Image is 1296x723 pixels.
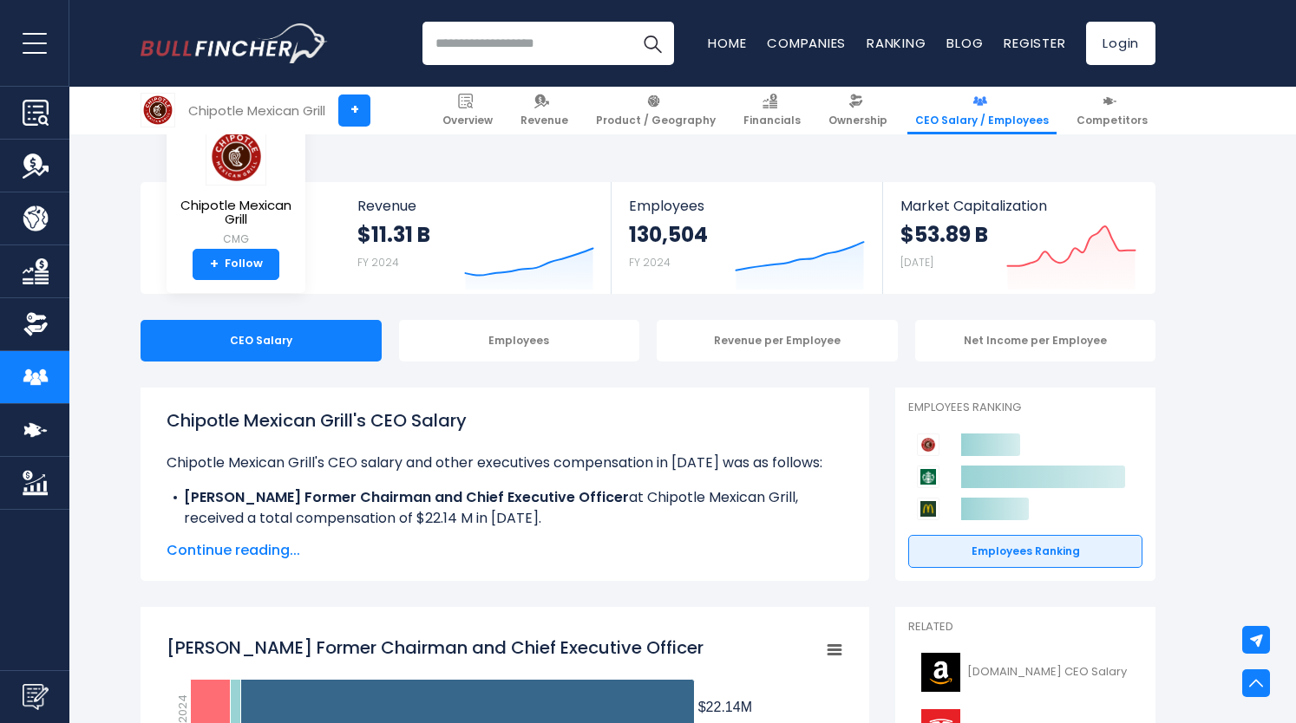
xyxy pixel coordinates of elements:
span: Revenue [357,198,594,214]
p: Chipotle Mexican Grill's CEO salary and other executives compensation in [DATE] was as follows: [167,453,843,473]
span: Revenue [520,114,568,127]
a: Market Capitalization $53.89 B [DATE] [883,182,1154,294]
strong: $53.89 B [900,221,988,248]
h1: Chipotle Mexican Grill's CEO Salary [167,407,843,433]
div: Net Income per Employee [915,320,1156,361]
span: Competitors [1077,114,1148,127]
img: Chipotle Mexican Grill competitors logo [917,433,939,456]
a: Revenue [513,87,576,134]
span: [DOMAIN_NAME] CEO Salary [967,665,1127,680]
a: Login [1086,22,1155,65]
tspan: [PERSON_NAME] Former Chairman and Chief Executive Officer [167,635,704,660]
li: at Chipotle Mexican Grill, received a total compensation of $22.14 M in [DATE]. [167,487,843,529]
img: CMG logo [141,94,174,127]
img: Bullfincher logo [141,23,328,63]
small: FY 2024 [357,255,399,270]
a: Ownership [821,87,895,134]
span: Financials [743,114,801,127]
a: Companies [767,34,846,52]
b: [PERSON_NAME] Former Chairman and Chief Executive Officer [184,487,629,507]
a: Employees Ranking [908,535,1142,568]
div: Chipotle Mexican Grill [188,101,325,120]
img: AMZN logo [919,653,962,692]
a: Home [708,34,746,52]
text: 2024 [174,694,191,723]
span: Employees [629,198,864,214]
span: Continue reading... [167,540,843,561]
strong: $11.31 B [357,221,430,248]
strong: + [210,257,219,272]
img: Starbucks Corporation competitors logo [917,466,939,488]
a: Ranking [867,34,926,52]
img: Ownership [23,311,49,337]
a: +Follow [193,249,279,280]
p: Employees Ranking [908,401,1142,415]
img: McDonald's Corporation competitors logo [917,498,939,520]
a: Employees 130,504 FY 2024 [612,182,881,294]
a: Overview [435,87,501,134]
div: Employees [399,320,640,361]
tspan: $22.14M [698,700,752,714]
span: Product / Geography [596,114,716,127]
span: Market Capitalization [900,198,1136,214]
span: CEO Salary / Employees [915,114,1049,127]
span: Chipotle Mexican Grill [180,199,291,227]
a: Financials [736,87,808,134]
div: Revenue per Employee [657,320,898,361]
a: [DOMAIN_NAME] CEO Salary [908,648,1142,696]
a: Register [1004,34,1065,52]
span: Overview [442,114,493,127]
a: CEO Salary / Employees [907,87,1057,134]
small: CMG [180,231,291,247]
a: Revenue $11.31 B FY 2024 [340,182,612,294]
strong: 130,504 [629,221,708,248]
button: Search [631,22,674,65]
small: FY 2024 [629,255,671,270]
a: Go to homepage [141,23,327,63]
a: Product / Geography [588,87,723,134]
span: Ownership [828,114,887,127]
div: CEO Salary [141,320,382,361]
a: Chipotle Mexican Grill CMG [180,127,292,249]
a: Blog [946,34,983,52]
small: [DATE] [900,255,933,270]
a: Competitors [1069,87,1155,134]
p: Related [908,620,1142,635]
a: + [338,94,370,127]
img: CMG logo [206,127,266,186]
